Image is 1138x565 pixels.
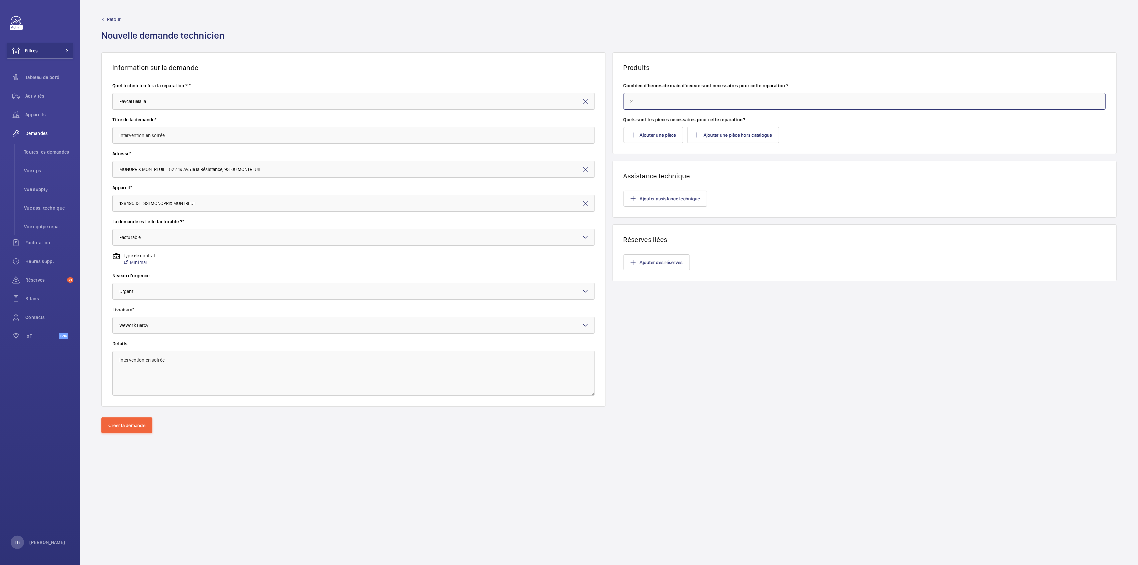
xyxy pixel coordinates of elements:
[112,306,595,313] label: Livraison*
[24,149,73,155] span: Toutes les demandes
[25,93,73,99] span: Activités
[112,116,595,123] label: Titre de la demande*
[101,29,228,52] h1: Nouvelle demande technicien
[25,314,73,321] span: Contacts
[25,258,73,265] span: Heures supp.
[624,127,683,143] button: Ajouter une pièce
[112,63,595,72] h1: Information sur la demande
[624,93,1106,110] input: Tapez le nombre d'heure
[119,323,149,328] span: WeWork Bercy
[112,218,595,225] label: La demande est-elle facturable ?*
[15,539,20,546] p: LB
[687,127,779,143] button: Ajouter une pièce hors catalogue
[624,63,1106,72] h1: Produits
[119,289,133,294] span: Urgent
[101,417,152,433] button: Créer la demande
[112,93,595,110] input: Sélectionner le technicien
[7,43,73,59] button: Filtres
[112,161,595,178] input: Entrez l'adresse
[67,277,73,283] span: 71
[624,235,1106,244] h1: Réserves liées
[123,259,155,266] a: Minimal
[624,191,707,207] button: Ajouter assistance technique
[624,116,1106,123] label: Quels sont les pièces nécessaires pour cette réparation?
[24,167,73,174] span: Vue ops
[24,205,73,211] span: Vue ass. technique
[624,82,1106,89] label: Combien d'heures de main d'oeuvre sont nécessaires pour cette réparation ?
[112,340,595,347] label: Détails
[25,74,73,81] span: Tableau de bord
[112,150,595,157] label: Adresse*
[624,172,1106,180] h1: Assistance technique
[107,16,121,23] span: Retour
[59,333,68,339] span: Beta
[112,272,595,279] label: Niveau d'urgence
[112,127,595,144] input: Tapez le titre de la demande
[112,82,595,89] label: Quel technicien fera la réparation ? *
[25,295,73,302] span: Bilans
[112,184,595,191] label: Appareil*
[24,223,73,230] span: Vue équipe répar.
[25,333,59,339] span: IoT
[29,539,65,546] p: [PERSON_NAME]
[112,195,595,212] input: Entrez l'appareil
[25,111,73,118] span: Appareils
[624,254,690,270] button: Ajouter des réserves
[119,235,141,240] span: Facturable
[25,239,73,246] span: Facturation
[24,186,73,193] span: Vue supply
[25,277,64,283] span: Réserves
[25,130,73,137] span: Demandes
[123,252,155,259] p: Type de contrat
[25,47,38,54] span: Filtres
